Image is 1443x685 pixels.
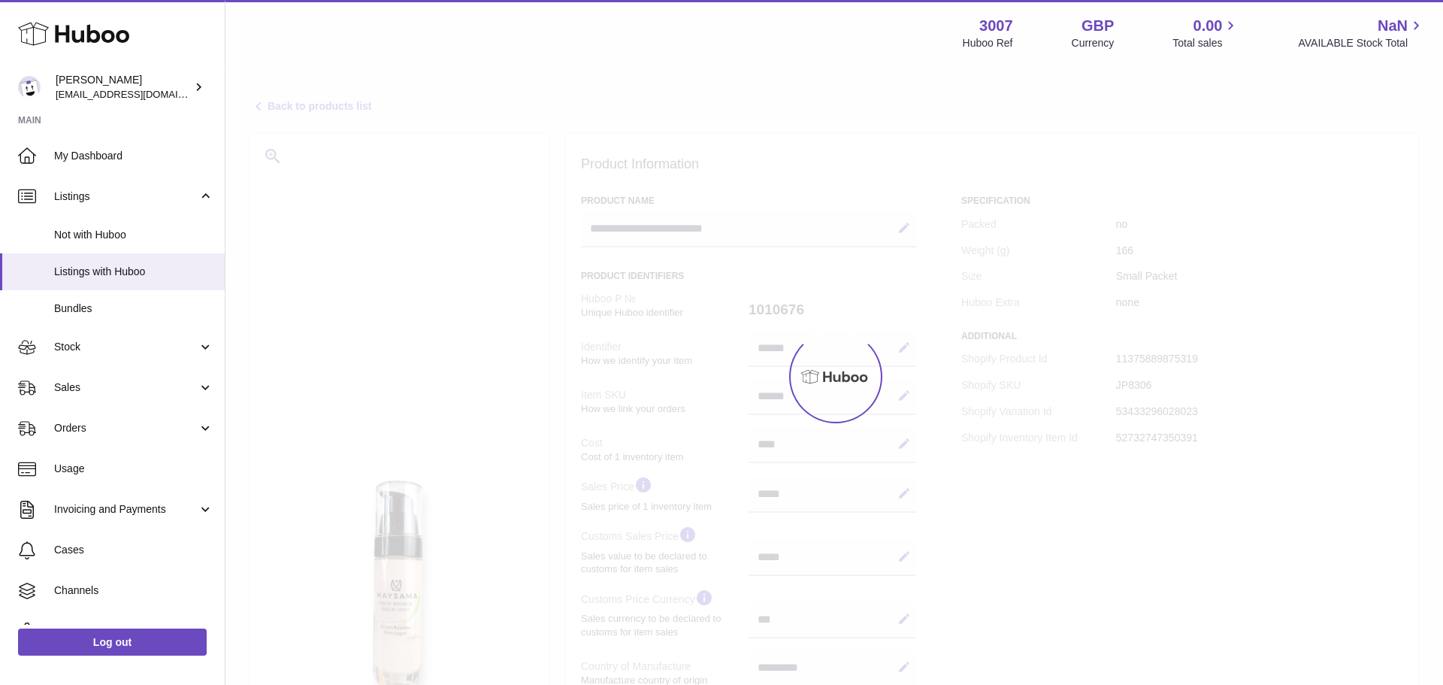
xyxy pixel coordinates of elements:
[18,76,41,99] img: internalAdmin-3007@internal.huboo.com
[1298,36,1425,50] span: AVAILABLE Stock Total
[54,149,213,163] span: My Dashboard
[54,624,213,638] span: Settings
[1298,16,1425,50] a: NaN AVAILABLE Stock Total
[18,629,207,656] a: Log out
[963,36,1013,50] div: Huboo Ref
[54,340,198,354] span: Stock
[54,543,213,557] span: Cases
[54,421,198,435] span: Orders
[1172,36,1239,50] span: Total sales
[54,502,198,517] span: Invoicing and Payments
[54,189,198,204] span: Listings
[54,228,213,242] span: Not with Huboo
[54,583,213,598] span: Channels
[54,462,213,476] span: Usage
[1172,16,1239,50] a: 0.00 Total sales
[54,380,198,395] span: Sales
[1378,16,1408,36] span: NaN
[56,88,221,100] span: [EMAIL_ADDRESS][DOMAIN_NAME]
[1193,16,1223,36] span: 0.00
[54,302,213,316] span: Bundles
[1081,16,1114,36] strong: GBP
[979,16,1013,36] strong: 3007
[54,265,213,279] span: Listings with Huboo
[56,73,191,102] div: [PERSON_NAME]
[1072,36,1115,50] div: Currency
